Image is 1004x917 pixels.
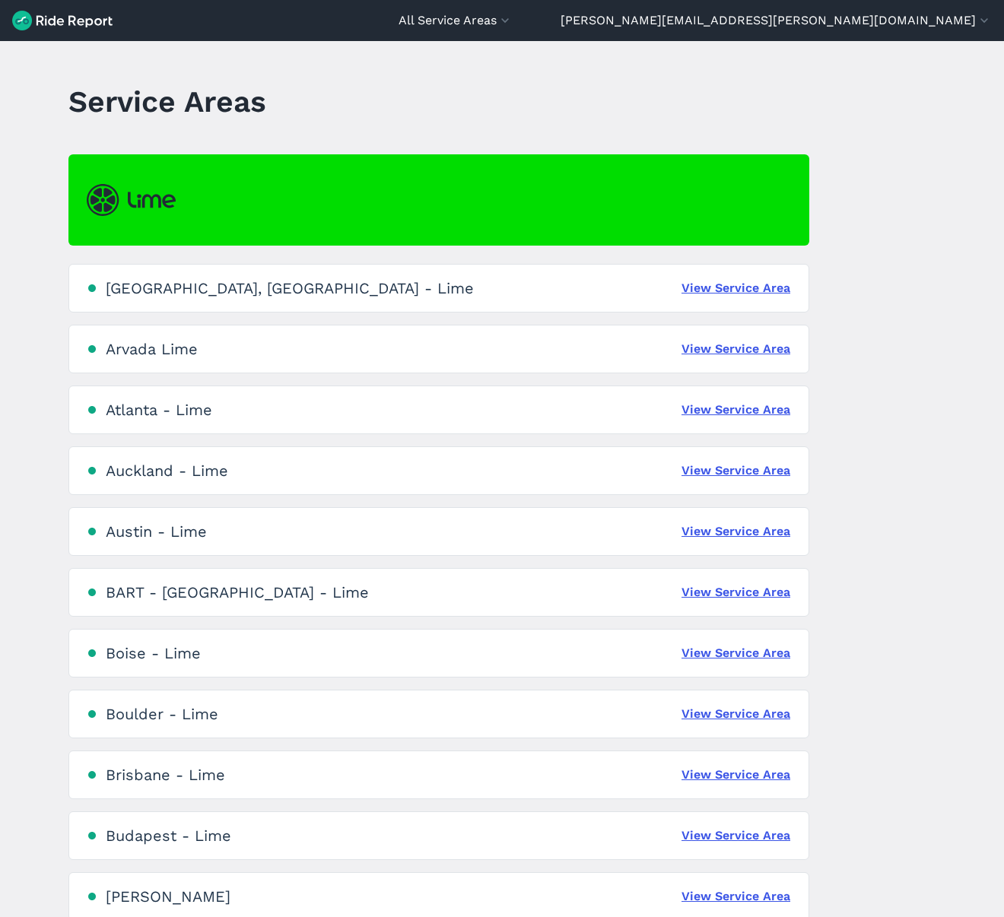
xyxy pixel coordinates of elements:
[682,522,790,541] a: View Service Area
[106,887,230,906] div: [PERSON_NAME]
[682,705,790,723] a: View Service Area
[682,766,790,784] a: View Service Area
[106,583,369,601] div: BART - [GEOGRAPHIC_DATA] - Lime
[106,340,198,358] div: Arvada Lime
[682,401,790,419] a: View Service Area
[87,184,176,216] img: Lime
[106,827,231,845] div: Budapest - Lime
[106,644,201,662] div: Boise - Lime
[682,462,790,480] a: View Service Area
[682,827,790,845] a: View Service Area
[561,11,992,30] button: [PERSON_NAME][EMAIL_ADDRESS][PERSON_NAME][DOMAIN_NAME]
[12,11,113,30] img: Ride Report
[399,11,513,30] button: All Service Areas
[682,644,790,662] a: View Service Area
[68,81,266,122] h1: Service Areas
[106,279,474,297] div: [GEOGRAPHIC_DATA], [GEOGRAPHIC_DATA] - Lime
[106,766,225,784] div: Brisbane - Lime
[682,279,790,297] a: View Service Area
[682,887,790,906] a: View Service Area
[106,522,207,541] div: Austin - Lime
[682,583,790,601] a: View Service Area
[106,401,212,419] div: Atlanta - Lime
[106,705,218,723] div: Boulder - Lime
[106,462,228,480] div: Auckland - Lime
[682,340,790,358] a: View Service Area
